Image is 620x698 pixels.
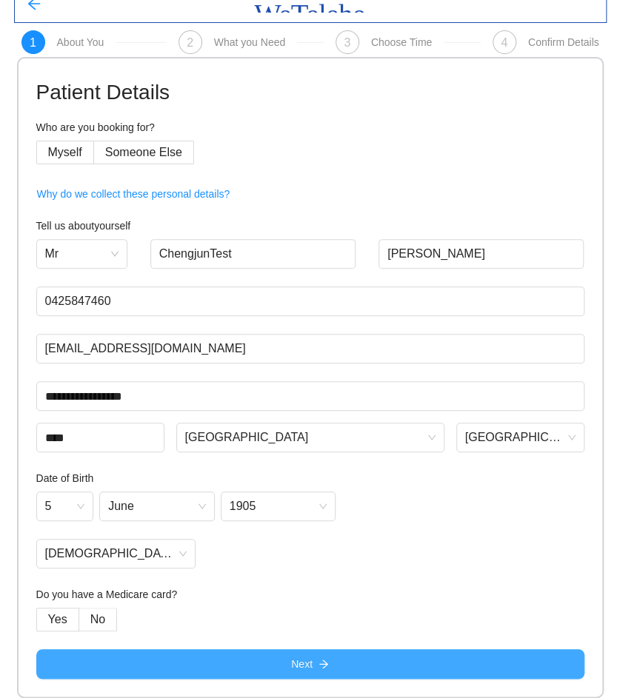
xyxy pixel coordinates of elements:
[36,649,584,679] button: Nextarrow-right
[36,119,584,135] h4: Who are you booking for?
[371,36,432,48] div: Choose Time
[36,76,584,109] h1: Patient Details
[45,243,119,265] span: Mr
[48,146,82,158] span: Myself
[108,495,206,517] span: June
[528,36,599,48] div: Confirm Details
[185,426,436,449] span: Brisbane
[105,146,182,158] span: Someone Else
[465,426,576,449] span: Queensland
[36,182,231,206] button: Why do we collect these personal details?
[379,239,584,269] input: Last Name
[36,470,584,486] h4: Date of Birth
[291,656,313,672] span: Next
[45,495,85,517] span: 5
[150,239,356,269] input: First Name
[36,218,584,234] h4: Tell us about yourself
[36,334,584,363] input: Email
[230,495,327,517] span: 1905
[187,36,193,49] span: 2
[37,186,230,202] span: Why do we collect these personal details?
[214,36,286,48] div: What you Need
[344,36,350,49] span: 3
[501,36,507,49] span: 4
[36,586,584,603] h4: Do you have a Medicare card?
[36,286,584,316] input: Phone Number
[90,613,105,625] span: No
[319,659,329,671] span: arrow-right
[48,613,67,625] span: Yes
[30,36,36,49] span: 1
[57,36,104,48] div: About You
[45,543,187,565] span: Male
